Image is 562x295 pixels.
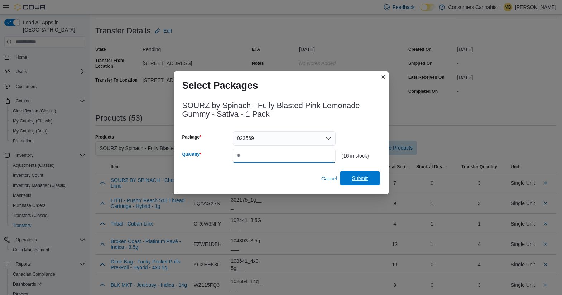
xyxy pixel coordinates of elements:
label: Quantity [182,151,201,157]
span: Submit [352,175,368,182]
button: Cancel [318,171,340,186]
button: Open list of options [326,136,331,141]
span: Cancel [321,175,337,182]
h3: SOURZ by Spinach - Fully Blasted Pink Lemonade Gummy - Sativa - 1 Pack [182,101,380,119]
h1: Select Packages [182,80,258,91]
button: Submit [340,171,380,185]
button: Closes this modal window [379,73,387,81]
div: (16 in stock) [341,153,380,159]
span: 023569 [237,134,254,142]
label: Package [182,134,201,140]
